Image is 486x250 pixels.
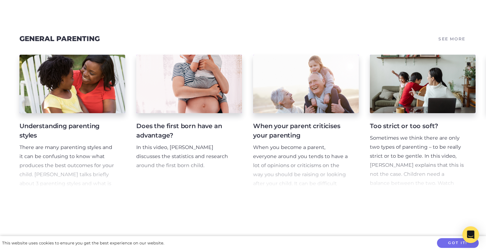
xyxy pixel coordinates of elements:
[462,226,479,243] div: Open Intercom Messenger
[437,34,467,44] a: See More
[370,135,464,195] span: Sometimes we think there are only two types of parenting – to be really strict or to be gentle. I...
[19,144,114,205] span: There are many parenting styles and it can be confusing to know what produces the best outcomes f...
[370,55,476,188] a: Too strict or too soft? Sometimes we think there are only two types of parenting – to be really s...
[19,34,100,43] a: General Parenting
[136,55,242,188] a: Does the first born have an advantage? In this video, [PERSON_NAME] discusses the statistics and ...
[253,55,359,188] a: When your parent criticises your parenting When you become a parent, everyone around you tends to...
[437,238,479,248] button: Got it!
[136,122,231,140] h4: Does the first born have an advantage?
[370,122,464,131] h4: Too strict or too soft?
[19,122,114,140] h4: Understanding parenting styles
[19,55,125,188] a: Understanding parenting styles There are many parenting styles and it can be confusing to know wh...
[253,122,348,140] h4: When your parent criticises your parenting
[136,144,228,169] span: In this video, [PERSON_NAME] discusses the statistics and research around the first born child.
[2,240,164,247] div: This website uses cookies to ensure you get the best experience on our website.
